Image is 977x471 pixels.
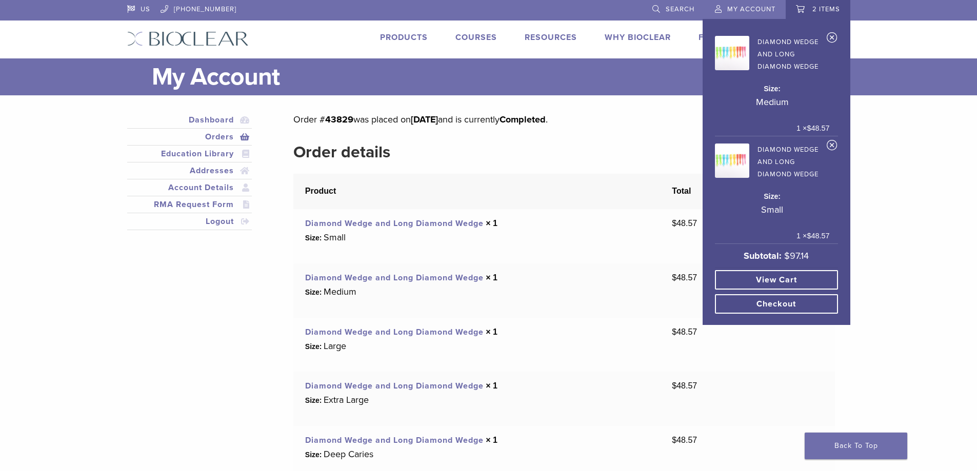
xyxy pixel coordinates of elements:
a: Remove Diamond Wedge and Long Diamond Wedge from cart [827,32,838,47]
a: Back To Top [805,433,907,459]
a: Diamond Wedge and Long Diamond Wedge [305,273,484,283]
span: $ [784,250,790,261]
a: View cart [715,270,838,290]
bdi: 48.57 [672,273,697,282]
h2: Order details [293,140,834,165]
span: $ [672,436,676,444]
strong: Size: [305,449,322,460]
a: Resources [525,32,577,43]
p: Order # was placed on and is currently . [293,112,834,127]
bdi: 48.57 [672,436,697,444]
strong: × 1 [486,436,497,444]
span: $ [672,381,676,390]
bdi: 48.57 [807,232,829,240]
dt: Size: [715,84,830,94]
bdi: 48.57 [672,327,697,336]
strong: Size: [305,233,322,243]
p: Extra Large [324,392,369,407]
mark: [DATE] [411,114,438,125]
a: Diamond Wedge and Long Diamond Wedge [305,435,484,445]
strong: Size: [305,287,322,298]
a: Find A Doctor [699,32,767,43]
a: Diamond Wedge and Long Diamond Wedge [715,33,830,73]
a: Education Library [129,148,250,160]
a: Diamond Wedge and Long Diamond Wedge [305,381,484,391]
span: $ [672,327,676,336]
strong: Size: [305,341,322,352]
strong: × 1 [486,219,497,228]
a: Orders [129,131,250,143]
p: Medium [324,284,356,299]
a: Logout [129,215,250,228]
img: Diamond Wedge and Long Diamond Wedge [715,144,749,178]
a: RMA Request Form [129,198,250,211]
span: $ [672,219,676,228]
span: $ [672,273,676,282]
span: 1 × [796,231,829,242]
img: Bioclear [127,31,249,46]
a: Diamond Wedge and Long Diamond Wedge [715,140,830,180]
th: Total [661,174,835,209]
img: Diamond Wedge and Long Diamond Wedge [715,36,749,70]
a: Why Bioclear [605,32,671,43]
dt: Size: [715,191,830,202]
strong: × 1 [486,327,497,336]
bdi: 48.57 [807,124,829,132]
a: Addresses [129,165,250,177]
a: Checkout [715,294,838,314]
bdi: 48.57 [672,381,697,390]
mark: Completed [500,114,546,125]
bdi: 48.57 [672,219,697,228]
mark: 43829 [325,114,353,125]
strong: Subtotal: [744,250,782,261]
strong: Size: [305,395,322,406]
p: Deep Caries [324,446,373,462]
a: Courses [455,32,497,43]
span: 2 items [812,5,840,13]
p: Large [324,338,346,354]
span: My Account [727,5,775,13]
a: Diamond Wedge and Long Diamond Wedge [305,218,484,229]
a: Diamond Wedge and Long Diamond Wedge [305,327,484,337]
span: 1 × [796,123,829,134]
p: Small [715,202,830,217]
a: Dashboard [129,114,250,126]
h1: My Account [152,58,850,95]
a: Remove Diamond Wedge and Long Diamond Wedge from cart [827,139,838,155]
strong: × 1 [486,273,497,282]
th: Product [293,174,660,209]
a: Products [380,32,428,43]
bdi: 97.14 [784,250,809,261]
a: Account Details [129,181,250,194]
span: $ [807,232,811,240]
nav: Account pages [127,112,252,242]
p: Small [324,230,346,245]
strong: × 1 [486,381,497,390]
p: Medium [715,94,830,110]
span: $ [807,124,811,132]
span: Search [666,5,694,13]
